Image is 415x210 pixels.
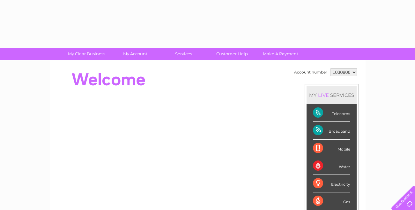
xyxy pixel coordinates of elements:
[313,175,350,192] div: Electricity
[313,122,350,139] div: Broadband
[293,67,329,78] td: Account number
[206,48,258,60] a: Customer Help
[313,157,350,175] div: Water
[157,48,210,60] a: Services
[109,48,161,60] a: My Account
[313,140,350,157] div: Mobile
[313,104,350,122] div: Telecoms
[60,48,113,60] a: My Clear Business
[254,48,307,60] a: Make A Payment
[307,86,357,104] div: MY SERVICES
[317,92,330,98] div: LIVE
[313,192,350,210] div: Gas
